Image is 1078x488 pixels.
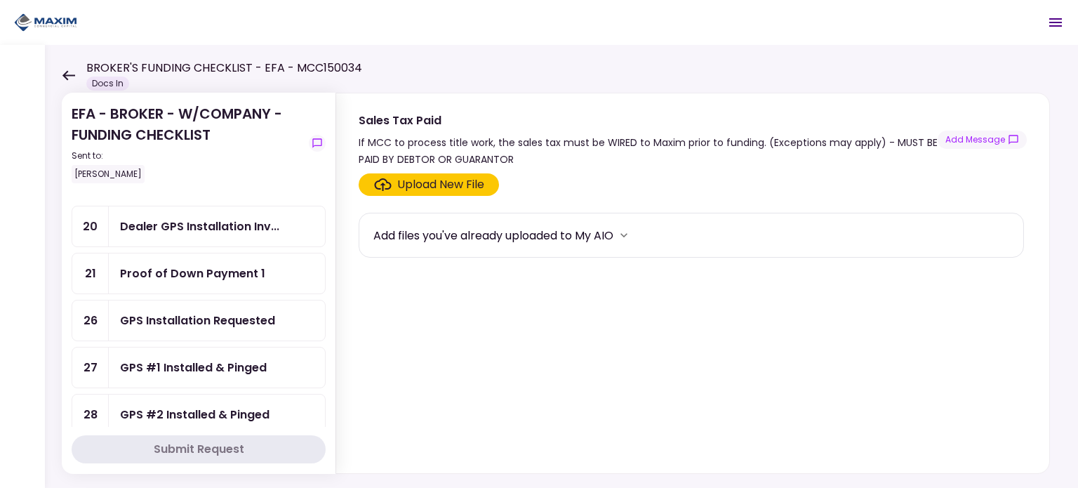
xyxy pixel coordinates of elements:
div: 20 [72,206,109,246]
button: show-messages [309,135,326,152]
div: GPS #1 Installed & Pinged [120,359,267,376]
div: Docs In [86,77,129,91]
a: 27GPS #1 Installed & Pinged [72,347,326,388]
div: GPS #2 Installed & Pinged [120,406,269,423]
button: Open menu [1039,6,1072,39]
button: more [613,225,634,246]
h1: BROKER'S FUNDING CHECKLIST - EFA - MCC150034 [86,60,362,77]
span: Click here to upload the required document [359,173,499,196]
div: 21 [72,253,109,294]
div: Upload New File [397,176,484,193]
div: [PERSON_NAME] [72,165,145,183]
a: 26GPS Installation Requested [72,300,326,341]
div: 26 [72,301,109,341]
div: 27 [72,348,109,388]
a: 20Dealer GPS Installation Invoice [72,206,326,247]
a: 28GPS #2 Installed & Pinged [72,394,326,435]
div: GPS Installation Requested [120,312,275,329]
button: show-messages [938,131,1027,149]
div: Sent to: [72,150,303,162]
img: Partner icon [14,12,77,33]
div: 28 [72,395,109,435]
div: Proof of Down Payment 1 [120,265,265,282]
div: Dealer GPS Installation Invoice [120,218,279,235]
div: Sales Tax PaidIf MCC to process title work, the sales tax must be WIRED to Maxim prior to funding... [335,93,1050,474]
div: If MCC to process title work, the sales tax must be WIRED to Maxim prior to funding. (Exceptions ... [359,134,938,168]
div: Submit Request [154,441,244,458]
div: Add files you've already uploaded to My AIO [373,227,613,244]
button: Submit Request [72,435,326,463]
div: EFA - BROKER - W/COMPANY - FUNDING CHECKLIST [72,103,303,183]
div: Sales Tax Paid [359,112,938,129]
a: 21Proof of Down Payment 1 [72,253,326,294]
